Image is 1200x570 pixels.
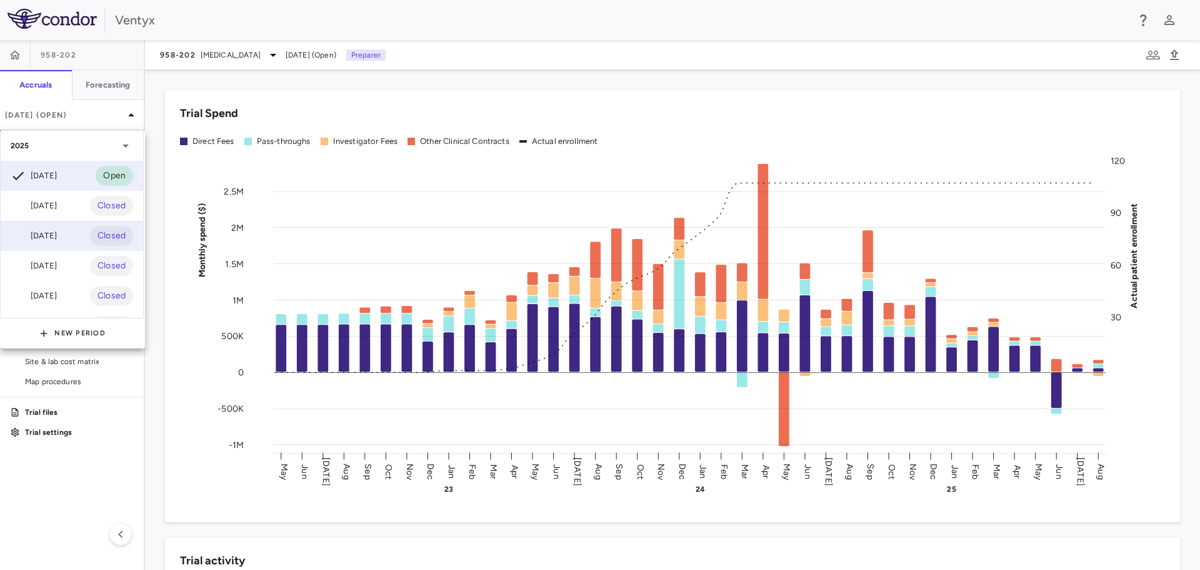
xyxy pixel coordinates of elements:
[96,169,133,183] span: Open
[90,289,133,303] span: Closed
[90,259,133,273] span: Closed
[11,258,57,273] div: [DATE]
[11,228,57,243] div: [DATE]
[39,323,106,344] button: New Period
[1,131,143,161] div: 2025
[90,199,133,213] span: Closed
[11,140,29,151] p: 2025
[11,198,57,213] div: [DATE]
[11,288,57,303] div: [DATE]
[11,168,57,183] div: [DATE]
[90,229,133,243] span: Closed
